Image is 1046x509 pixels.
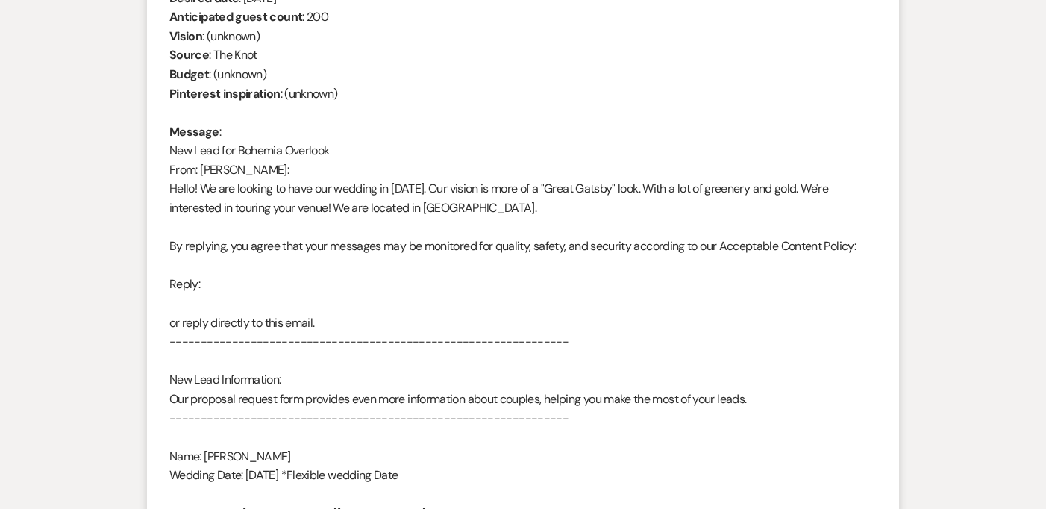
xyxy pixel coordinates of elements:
[169,47,209,63] b: Source
[169,9,302,25] b: Anticipated guest count
[169,28,202,44] b: Vision
[169,124,219,140] b: Message
[169,66,209,82] b: Budget
[169,86,281,102] b: Pinterest inspiration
